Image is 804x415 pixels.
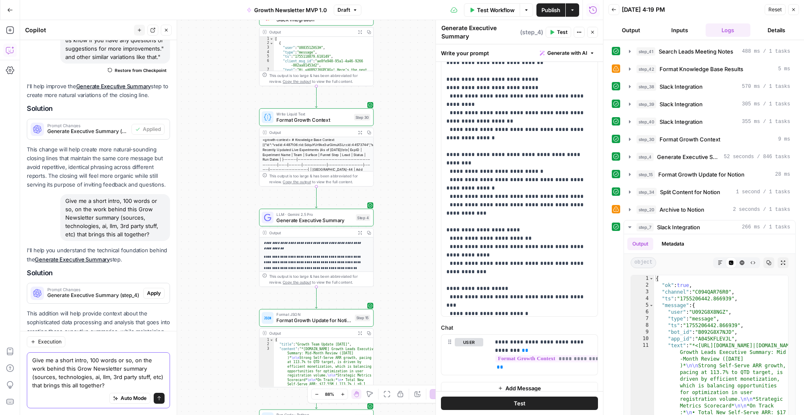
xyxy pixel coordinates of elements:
span: Toggle code folding, rows 1 through 170 [649,275,654,282]
button: 5 ms [624,62,795,76]
span: Archive to Notion [660,205,704,214]
h2: Solution [27,105,170,113]
button: 2 seconds / 1 tasks [624,203,795,216]
button: 1 second / 1 tasks [624,185,795,199]
span: step_40 [636,118,656,126]
span: Auto Mode [121,395,147,402]
span: ( step_4 ) [520,28,543,36]
span: step_7 [636,223,654,231]
span: Format Growth Context [276,116,351,123]
button: 9 ms [624,133,795,146]
textarea: Give me a short intro, 100 words or so, on the work behind this Grow Newsletter summary (sources,... [32,356,165,389]
div: Step 15 [355,315,370,321]
span: Search Leads Meeting Notes [659,47,733,56]
button: 266 ms / 1 tasks [624,220,795,234]
span: Toggle code folding, rows 1 through 4 [269,338,273,343]
span: Toggle code folding, rows 5 through 169 [649,302,654,309]
a: Generate Executive Summary [76,83,151,90]
span: Generate Executive Summary (step_4) [47,292,140,299]
span: step_15 [636,170,655,179]
span: 355 ms / 1 tasks [742,118,790,126]
span: Slack Integration [660,118,703,126]
span: Toggle code folding, rows 1 through 9 [269,37,273,41]
span: Prompt Changes [47,287,140,292]
span: 52 seconds / 846 tasks [724,153,790,161]
button: 28 ms [624,168,795,181]
span: Generate Executive Summary [657,153,721,161]
span: Draft [338,6,350,14]
button: Test [441,397,598,410]
textarea: Generate Executive Summary [441,24,518,41]
div: Output [269,230,353,236]
div: 2 [260,41,274,46]
span: Format Growth Context [660,135,720,143]
span: Generate with AI [547,49,587,57]
span: LLM · Gemini 2.5 Pro [276,211,353,217]
button: Apply [143,288,165,299]
span: Growth Newsletter MVP 1.0 [254,6,327,14]
span: Toggle code folding, rows 2 through 8 [269,41,273,46]
span: 28 ms [775,171,790,178]
div: Output [269,29,353,35]
span: Prompt Changes [47,123,128,128]
button: Generate with AI [536,48,598,59]
span: step_4 [636,153,654,161]
div: 7 [260,68,274,236]
span: Add Message [505,384,541,392]
g: Edge from step_40 to step_30 [315,86,317,108]
span: object [631,257,656,268]
div: Write your prompt [436,44,603,61]
span: step_39 [636,100,656,108]
button: 305 ms / 1 tasks [624,97,795,111]
div: 2 [260,342,274,347]
div: Output [269,129,353,135]
span: step_20 [636,205,656,214]
div: 1 [260,37,274,41]
span: Write Liquid Text [276,111,351,117]
h2: Solution [27,269,170,277]
span: step_38 [636,82,656,91]
div: 5 [260,54,274,59]
button: Applied [131,124,165,135]
span: Format JSON [276,312,352,318]
div: user [441,335,483,375]
button: 52 seconds / 846 tasks [624,150,795,164]
span: step_42 [636,65,656,73]
span: Format Knowledge Base Results [660,65,743,73]
span: step_30 [636,135,656,143]
span: 305 ms / 1 tasks [742,100,790,108]
div: 6 [260,59,274,68]
div: This output is too large & has been abbreviated for review. to view the full content. [269,72,371,84]
div: Output [269,330,353,336]
div: Step 40 [354,13,371,20]
button: Execution [27,336,65,347]
p: This change will help create more natural-sounding closing lines that maintain the same core mess... [27,145,170,190]
span: 9 ms [778,136,790,143]
div: 5 [631,302,654,309]
button: Output [627,238,653,250]
div: 4 [631,295,654,302]
p: I'll help you understand the technical foundation behind the step. [27,246,170,264]
button: Draft [334,5,361,15]
div: Slack IntegrationStep 40Output[ { "user":"U08351ZAS3H", "type":"message", "ts":"1755118879.610149... [259,8,374,86]
div: This output is too large & has been abbreviated for review. to view the full content. [269,273,371,285]
button: 570 ms / 1 tasks [624,80,795,93]
a: Generate Executive Summary [35,256,110,263]
span: 266 ms / 1 tasks [742,223,790,231]
div: 3 [631,289,654,295]
button: Test [546,27,571,38]
button: Growth Newsletter MVP 1.0 [242,3,332,17]
span: Copy the output [283,179,311,184]
button: Auto Mode [109,393,150,404]
span: Test [557,28,567,36]
div: 1 [260,338,274,343]
button: 355 ms / 1 tasks [624,115,795,128]
div: 4 [260,50,274,55]
span: Applied [143,126,161,133]
div: Step 30 [354,114,370,120]
g: Edge from step_15 to step_34 [315,387,317,409]
div: 3 [260,46,274,50]
span: Restore from Checkpoint [115,67,167,74]
button: Publish [536,3,565,17]
span: Apply [147,289,161,297]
